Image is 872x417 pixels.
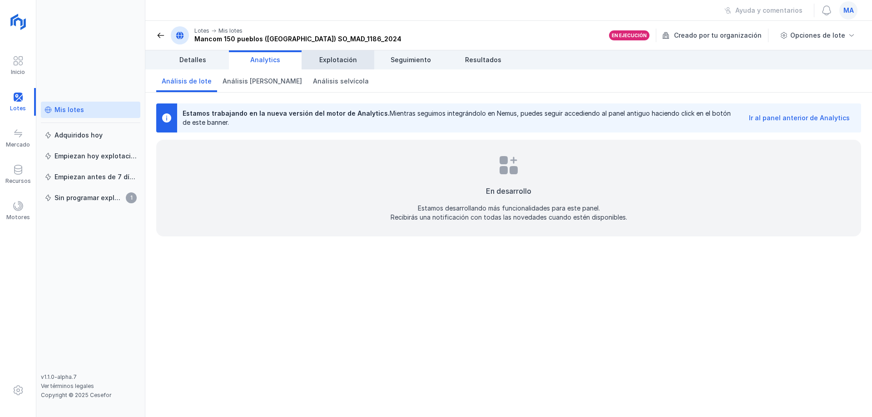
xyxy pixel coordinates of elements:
span: ma [843,6,854,15]
div: Estamos desarrollando más funcionalidades para este panel. [418,204,600,213]
div: En desarrollo [486,186,531,196]
div: Mis lotes [218,27,243,34]
a: Ver términos legales [41,383,94,389]
span: 1 [126,192,137,203]
div: Copyright © 2025 Cesefor [41,392,140,399]
div: Ayuda y comentarios [735,6,803,15]
a: Empiezan antes de 7 días [41,169,140,185]
div: Motores [6,214,30,221]
div: Creado por tu organización [662,29,770,42]
a: Mis lotes [41,102,140,118]
div: Opciones de lote [790,31,845,40]
a: Sin programar explotación1 [41,190,140,206]
img: logoRight.svg [7,10,30,33]
div: En ejecución [612,32,647,39]
button: Ir al panel anterior de Analytics [743,110,856,126]
div: Mancom 150 pueblos ([GEOGRAPHIC_DATA]) SO_MAD_1186_2024 [194,34,401,44]
div: Mercado [6,141,30,148]
span: Seguimiento [391,55,431,64]
div: v1.1.0-alpha.7 [41,373,140,381]
div: Inicio [11,69,25,76]
div: Adquiridos hoy [54,131,103,140]
a: Resultados [447,50,520,69]
button: Ayuda y comentarios [718,3,808,18]
a: Análisis selvícola [307,69,374,92]
a: Adquiridos hoy [41,127,140,143]
span: Análisis [PERSON_NAME] [223,77,302,86]
span: Estamos trabajando en la nueva versión del motor de Analytics. [183,109,390,117]
span: Análisis selvícola [313,77,369,86]
div: Empiezan hoy explotación [54,152,137,161]
div: Mis lotes [54,105,84,114]
span: Resultados [465,55,501,64]
a: Empiezan hoy explotación [41,148,140,164]
div: Ir al panel anterior de Analytics [749,113,850,123]
div: Recursos [5,177,31,185]
a: Detalles [156,50,229,69]
span: Explotación [319,55,357,64]
div: Lotes [194,27,209,34]
span: Análisis de lote [162,77,212,86]
a: Analytics [229,50,302,69]
div: Sin programar explotación [54,193,123,202]
a: Análisis de lote [156,69,217,92]
a: Análisis [PERSON_NAME] [217,69,307,92]
div: Recibirás una notificación con todas las novedades cuando estén disponibles. [391,213,627,222]
a: Seguimiento [374,50,447,69]
span: Analytics [250,55,280,64]
div: Empiezan antes de 7 días [54,172,137,182]
a: Explotación [302,50,374,69]
span: Detalles [179,55,206,64]
div: Mientras seguimos integrándolo en Nemus, puedes seguir accediendo al panel antiguo haciendo click... [183,109,736,127]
